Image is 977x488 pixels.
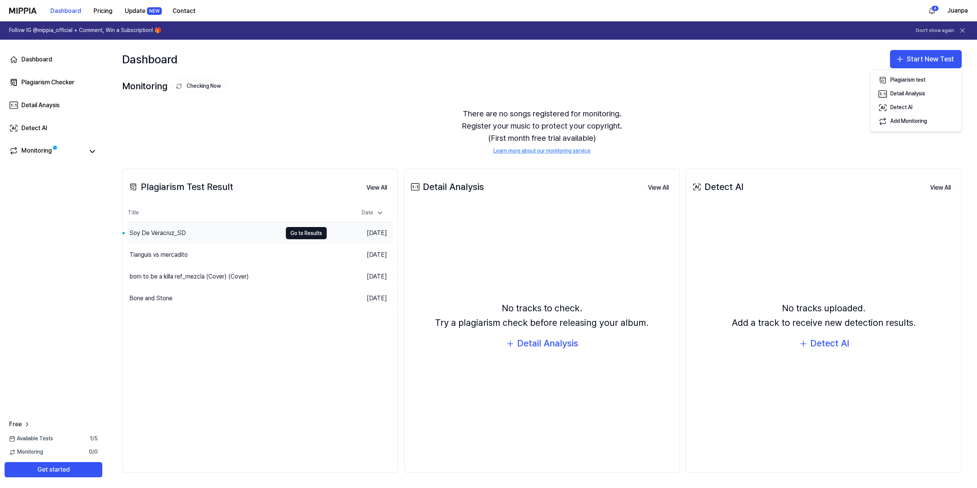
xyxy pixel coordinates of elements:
a: Plagiarism Checker [5,73,102,92]
button: View All [642,180,675,195]
div: Add Monitoring [890,118,927,126]
span: Available Tests [9,435,53,443]
div: NEW [147,7,162,15]
button: View All [924,180,957,195]
td: [DATE] [327,288,393,309]
span: Monitoring [9,448,43,456]
a: View All [642,179,675,195]
button: Start New Test [890,50,962,68]
div: born to be a killa ref_mezcla (Cover) (Cover) [129,272,249,281]
button: Get started [5,462,102,477]
div: Detect AI [21,124,47,133]
a: Detect AI [5,119,102,137]
h1: Follow IG @mippia_official + Comment, Win a Subscription! 🎁 [9,27,161,34]
div: Tianguis vs mercadito [129,250,188,259]
td: [DATE] [327,244,393,266]
button: Don't show again [916,27,954,34]
a: View All [924,179,957,195]
div: Plagiarism Checker [21,78,74,87]
button: View All [360,180,393,195]
div: Plagiarism test [890,77,925,84]
div: Plagiarism Test Result [127,180,233,194]
div: Detail Analysis [409,180,484,194]
div: Date [359,207,387,219]
button: Detect AI [874,101,958,114]
span: 0 / 0 [89,448,98,456]
div: Detail Analysis [890,90,925,98]
div: There are no songs registered for monitoring. Register your music to protect your copyright. (Fir... [122,98,962,164]
div: Detect AI [810,336,849,351]
div: Detail Analysis [517,336,578,351]
th: Title [127,204,327,222]
button: Contact [166,3,202,19]
a: UpdateNEW [119,0,166,21]
a: Detail Anaysis [5,96,102,114]
td: [DATE] [327,266,393,288]
button: Plagiarism test [874,73,958,87]
div: Detail Anaysis [21,101,60,110]
a: Learn more about our monitoring service [493,147,590,155]
button: Add Monitoring [874,114,958,128]
div: Bone and Stone [129,294,173,303]
button: Juanpa [947,6,968,15]
div: Dashboard [21,55,52,64]
img: 알림 [927,6,937,15]
button: Detail Analysis [506,336,578,351]
div: 4 [931,5,939,11]
div: No tracks to check. Try a plagiarism check before releasing your album. [435,301,649,330]
td: [DATE] [327,222,393,244]
div: No tracks uploaded. Add a track to receive new detection results. [732,301,916,330]
div: Soy De Veracruz_SD [129,229,186,238]
div: Detect AI [691,180,743,194]
a: Dashboard [5,50,102,69]
button: 알림4 [926,5,938,17]
div: Detect AI [890,104,913,112]
img: logo [9,8,37,14]
span: 1 / 5 [90,435,98,443]
button: Detect AI [799,336,849,351]
button: Pricing [87,3,119,19]
button: UpdateNEW [119,3,166,19]
div: Dashboard [122,47,177,71]
button: Dashboard [44,3,87,19]
button: Go to Results [286,227,327,239]
a: View All [360,179,393,195]
a: Monitoring [9,146,84,157]
span: Free [9,420,22,429]
button: Detail Analysis [874,87,958,101]
a: Free [9,420,31,429]
div: Monitoring [122,79,227,93]
div: Monitoring [21,146,52,157]
button: Checking Now [172,80,227,93]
